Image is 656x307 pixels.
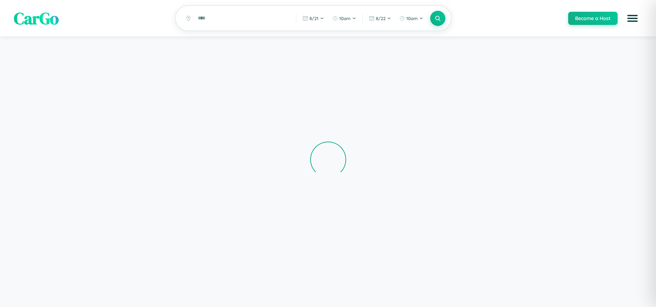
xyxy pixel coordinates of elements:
[568,12,618,25] button: Become a Host
[623,9,642,28] button: Open menu
[309,16,318,21] span: 8 / 21
[366,13,395,24] button: 8/22
[299,13,327,24] button: 8/21
[406,16,418,21] span: 10am
[329,13,360,24] button: 10am
[396,13,427,24] button: 10am
[14,7,59,30] span: CarGo
[339,16,351,21] span: 10am
[376,16,386,21] span: 8 / 22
